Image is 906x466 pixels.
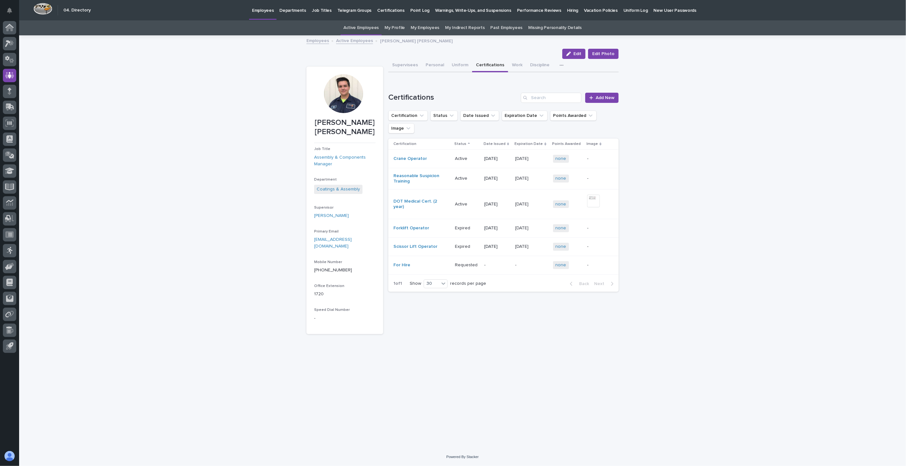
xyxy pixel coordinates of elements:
p: [DATE] [515,200,530,207]
button: Personal [422,59,448,72]
p: Certification [393,140,416,147]
tr: DOT Medical Cert. (2 year) ActiveActive [DATE][DATE][DATE] none [388,189,619,219]
tr: Scissor Lift Operator ExpiredExpired [DATE][DATE][DATE] none - [388,238,619,256]
button: Certifications [472,59,508,72]
p: Status [454,140,466,147]
button: Image [388,123,414,133]
div: Notifications [8,8,16,18]
a: Employees [306,37,329,44]
div: Search [521,93,581,103]
p: - [587,156,608,161]
a: Reasonable Suspicion Training [393,173,447,184]
a: My Employees [411,20,439,35]
span: Mobile Number [314,260,342,264]
button: Discipline [526,59,553,72]
p: [DATE] [484,176,510,181]
p: - [587,226,608,231]
p: [DATE] [484,202,510,207]
a: [PERSON_NAME] [314,212,349,219]
a: none [556,226,566,231]
p: Active [455,200,469,207]
a: My Profile [385,20,405,35]
button: users-avatar [3,449,16,463]
button: Supervisees [388,59,422,72]
span: Job Title [314,147,330,151]
h2: 04. Directory [63,8,91,13]
p: Expiration Date [514,140,543,147]
p: [DATE] [484,156,510,161]
p: Requested [455,261,479,268]
span: Department [314,178,337,182]
span: Back [575,282,589,286]
a: Crane Operator [393,156,427,161]
p: Active [455,155,469,161]
p: - [587,176,608,181]
p: - [314,315,376,322]
button: Certification [388,111,428,121]
a: [PHONE_NUMBER] [314,268,352,272]
a: [EMAIL_ADDRESS][DOMAIN_NAME] [314,237,352,248]
a: none [556,156,566,161]
a: Scissor Lift Operator [393,244,437,249]
button: Status [430,111,458,121]
tr: Reasonable Suspicion Training ActiveActive [DATE][DATE][DATE] none - [388,168,619,189]
button: Notifications [3,4,16,17]
div: 30 [424,280,439,287]
a: Past Employees [491,20,523,35]
button: Work [508,59,526,72]
a: Active Employees [343,20,379,35]
a: Active Employees [336,37,373,44]
p: Active [455,175,469,181]
p: [DATE] [515,155,530,161]
button: Edit Photo [588,49,619,59]
h1: Certifications [388,93,518,102]
a: For Hire [393,262,410,268]
p: Image [586,140,598,147]
p: 1720 [314,291,376,298]
p: [PERSON_NAME] [PERSON_NAME] [380,37,453,44]
p: 1 of 1 [388,276,407,291]
a: none [556,262,566,268]
button: Edit [562,49,586,59]
p: Date Issued [484,140,506,147]
p: [DATE] [515,224,530,231]
a: My Indirect Reports [445,20,485,35]
button: Back [565,281,592,287]
p: - [515,261,518,268]
button: Next [592,281,619,287]
p: [DATE] [484,226,510,231]
button: Points Awarded [550,111,597,121]
span: Edit Photo [592,51,615,57]
tr: For Hire RequestedRequested --- none - [388,256,619,274]
p: - [484,262,510,268]
a: DOT Medical Cert. (2 year) [393,199,447,210]
p: Show [410,281,421,286]
p: Expired [455,243,471,249]
a: Assembly & Components Manager [314,154,376,168]
a: none [556,176,566,181]
a: none [556,244,566,249]
span: Speed Dial Number [314,308,350,312]
a: Forklift Operator [393,226,429,231]
p: [DATE] [515,243,530,249]
p: [DATE] [484,244,510,249]
span: Supervisor [314,206,334,210]
p: [PERSON_NAME] [PERSON_NAME] [314,118,376,137]
tr: Forklift Operator ExpiredExpired [DATE][DATE][DATE] none - [388,219,619,238]
span: Edit [573,52,581,56]
button: Expiration Date [502,111,548,121]
a: Missing Personality Details [528,20,582,35]
a: none [556,202,566,207]
p: - [587,244,608,249]
span: Add New [596,96,615,100]
span: Next [594,282,608,286]
a: Coatings & Assembly [317,186,360,193]
p: Points Awarded [552,140,581,147]
tr: Crane Operator ActiveActive [DATE][DATE][DATE] none - [388,150,619,168]
p: records per page [450,281,486,286]
p: [DATE] [515,175,530,181]
a: Powered By Stacker [446,455,478,459]
button: Date Issued [460,111,499,121]
p: - [587,262,608,268]
span: Primary Email [314,230,339,233]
